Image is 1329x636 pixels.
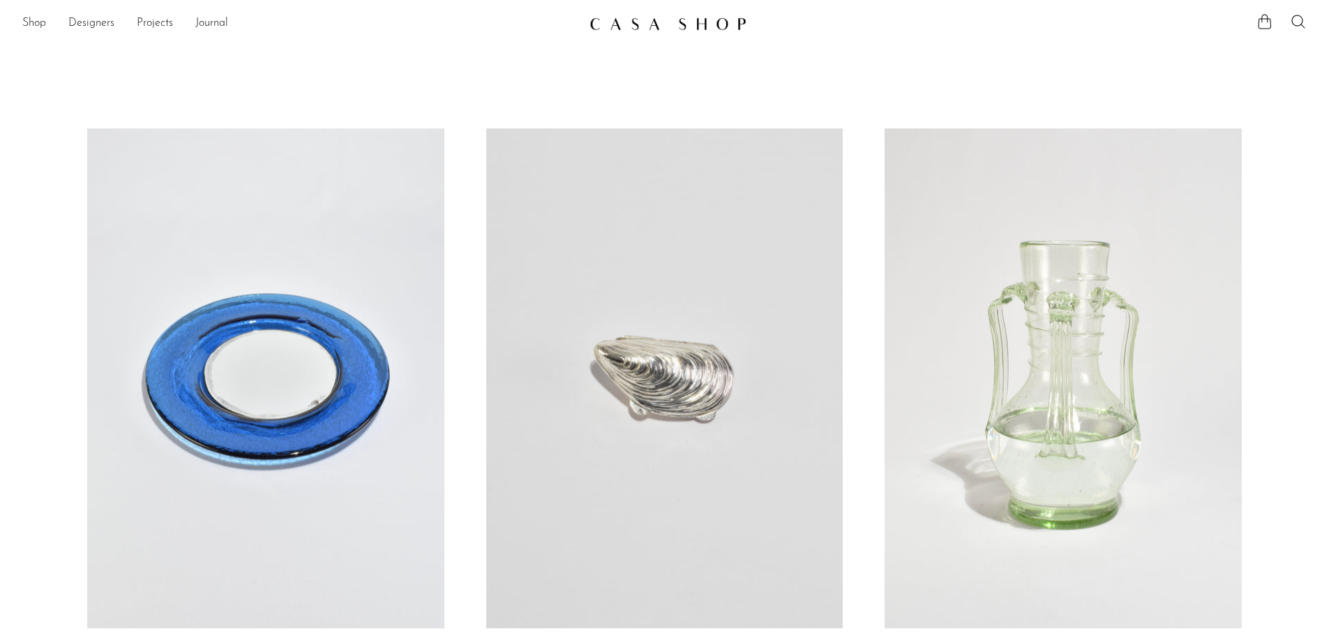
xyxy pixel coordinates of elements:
a: Designers [68,15,114,33]
a: Projects [137,15,173,33]
a: Journal [195,15,228,33]
nav: Desktop navigation [22,12,578,36]
ul: NEW HEADER MENU [22,12,578,36]
a: Shop [22,15,46,33]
